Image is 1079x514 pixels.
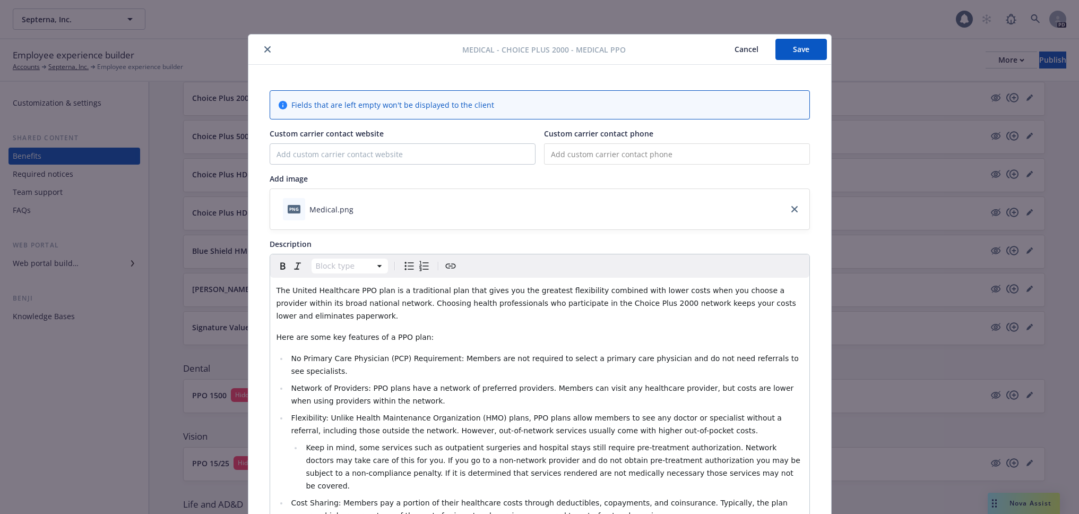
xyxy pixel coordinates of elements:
span: Network of Providers: PPO plans have a network of preferred providers. Members can visit any heal... [291,384,796,405]
button: Bold [275,259,290,273]
button: Italic [290,259,305,273]
span: Description [270,239,312,249]
button: Block type [312,259,388,273]
button: download file [358,204,366,215]
span: Medical - Choice Plus 2000 - Medical PPO [462,44,626,55]
span: png [288,205,300,213]
span: Custom carrier contact phone [544,128,653,139]
span: Here are some key features of a PPO plan: [277,333,434,341]
span: Flexibility: Unlike Health Maintenance Organization (HMO) plans, PPO plans allow members to see a... [291,414,784,435]
button: Create link [443,259,458,273]
div: Medical.png [309,204,353,215]
button: Cancel [718,39,775,60]
div: toggle group [402,259,431,273]
button: Numbered list [417,259,431,273]
button: Bulleted list [402,259,417,273]
input: Add custom carrier contact website [270,144,535,164]
span: The United Healthcare PPO plan is a traditional plan that gives you the greatest flexibility comb... [277,286,799,320]
span: Custom carrier contact website [270,128,384,139]
span: Fields that are left empty won't be displayed to the client [291,99,494,110]
button: Save [775,39,827,60]
button: close [261,43,274,56]
span: Keep in mind, some services such as outpatient surgeries and hospital stays still require pre-tre... [306,443,802,490]
span: Add image [270,174,308,184]
a: close [788,203,801,216]
span: No Primary Care Physician (PCP) Requirement: Members are not required to select a primary care ph... [291,354,801,375]
input: Add custom carrier contact phone [544,143,810,165]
